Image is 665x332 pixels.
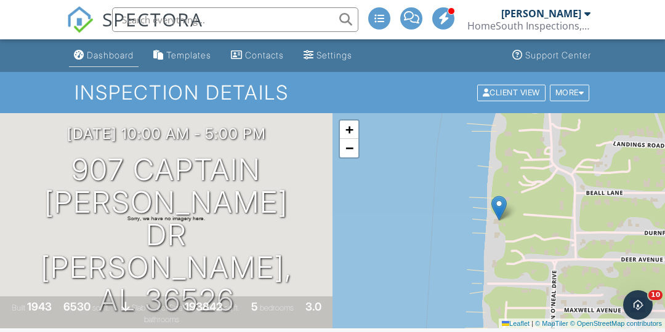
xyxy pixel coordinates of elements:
span: | [531,320,533,327]
span: bedrooms [260,303,294,312]
div: [PERSON_NAME] [501,7,581,20]
iframe: Intercom live chat [623,290,653,320]
h1: Inspection Details [75,82,590,103]
a: Settings [299,44,357,67]
span: − [345,140,353,156]
div: 3.0 [305,300,321,313]
h1: 907 Captain [PERSON_NAME] Dr [PERSON_NAME], AL 36526 [20,154,313,316]
a: Contacts [226,44,289,67]
span: bathrooms [144,315,179,324]
div: 5 [251,300,258,313]
div: Settings [316,50,352,60]
span: 10 [648,290,663,300]
a: Support Center [507,44,596,67]
span: Built [12,303,25,312]
a: Templates [148,44,216,67]
div: 6530 [63,300,91,313]
div: HomeSouth Inspections, LLC [467,20,590,32]
a: Client View [476,87,549,97]
a: Zoom out [340,139,358,157]
div: Client View [477,84,546,101]
a: © MapTiler [535,320,568,327]
div: Templates [166,50,211,60]
a: Zoom in [340,121,358,139]
a: © OpenStreetMap contributors [570,320,662,327]
input: Search everything... [112,7,358,32]
a: Leaflet [502,320,530,327]
span: + [345,122,353,137]
a: SPECTORA [66,17,203,42]
div: 1943 [27,300,52,313]
div: Dashboard [87,50,134,60]
div: 193842 [185,300,222,313]
a: Dashboard [69,44,139,67]
h3: [DATE] 10:00 am - 5:00 pm [67,125,266,142]
img: The Best Home Inspection Software - Spectora [66,6,94,33]
span: sq. ft. [92,303,110,312]
span: slab [132,303,145,312]
div: Support Center [525,50,591,60]
div: More [550,84,590,101]
span: Lot Size [157,303,183,312]
div: Contacts [245,50,284,60]
img: Marker [491,196,507,221]
span: sq.ft. [224,303,240,312]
